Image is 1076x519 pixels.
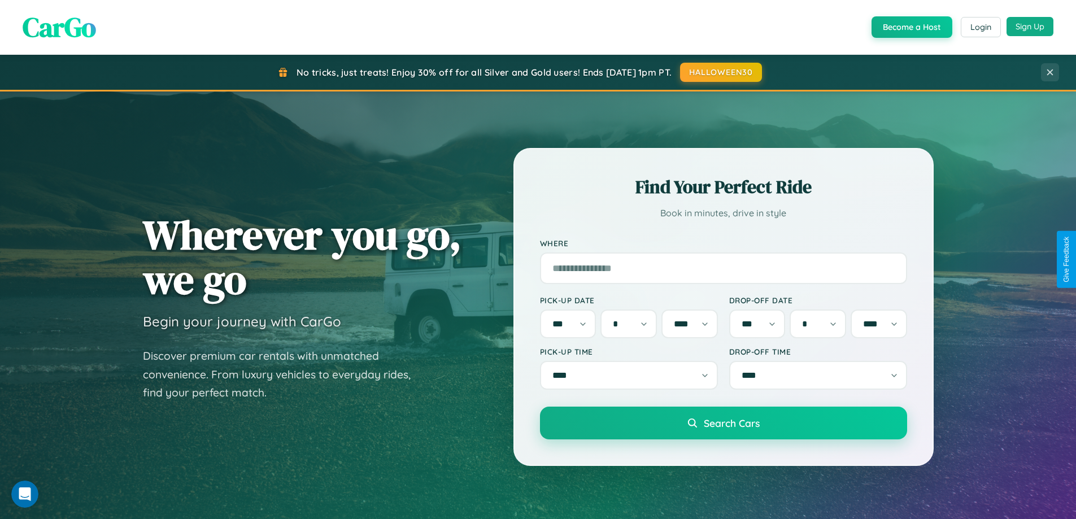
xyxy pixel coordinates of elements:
p: Book in minutes, drive in style [540,205,907,221]
h2: Find Your Perfect Ride [540,175,907,199]
button: HALLOWEEN30 [680,63,762,82]
h1: Wherever you go, we go [143,212,461,302]
button: Sign Up [1007,17,1053,36]
div: Give Feedback [1062,237,1070,282]
label: Pick-up Time [540,347,718,356]
button: Login [961,17,1001,37]
h3: Begin your journey with CarGo [143,313,341,330]
label: Pick-up Date [540,295,718,305]
span: CarGo [23,8,96,46]
button: Become a Host [872,16,952,38]
p: Discover premium car rentals with unmatched convenience. From luxury vehicles to everyday rides, ... [143,347,425,402]
label: Drop-off Date [729,295,907,305]
label: Where [540,238,907,248]
button: Search Cars [540,407,907,439]
span: No tricks, just treats! Enjoy 30% off for all Silver and Gold users! Ends [DATE] 1pm PT. [297,67,672,78]
span: Search Cars [704,417,760,429]
label: Drop-off Time [729,347,907,356]
iframe: Intercom live chat [11,481,38,508]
